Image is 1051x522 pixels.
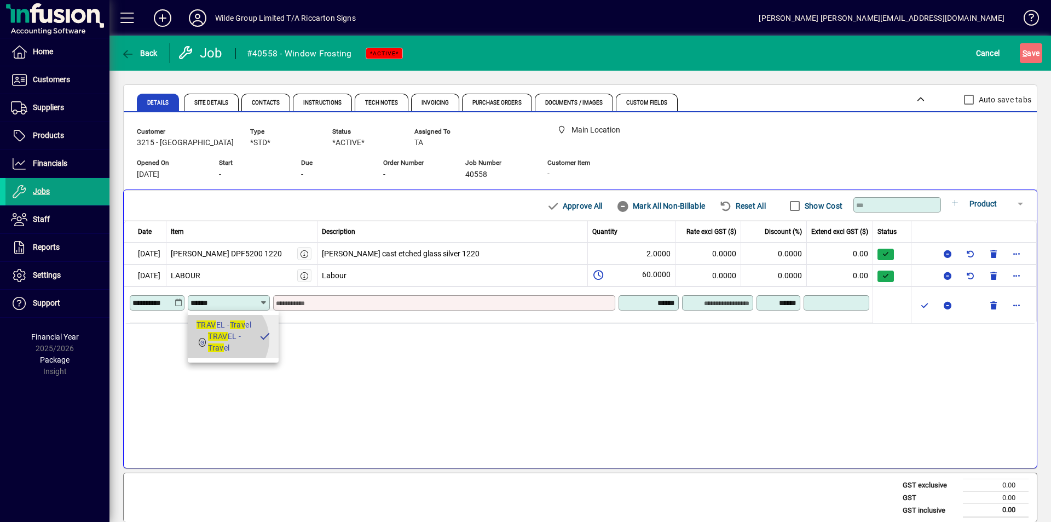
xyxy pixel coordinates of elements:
span: Customer [137,128,234,135]
span: Settings [33,271,61,279]
span: Assigned To [414,128,480,135]
span: Cancel [976,44,1000,62]
button: Add [145,8,180,28]
span: Mark All Non-Billable [616,197,705,215]
a: Home [5,38,109,66]
a: Knowledge Base [1015,2,1037,38]
span: Main Location [571,124,620,136]
span: S [1023,49,1027,58]
span: Instructions [303,100,342,106]
span: Rate excl GST ($) [686,227,736,237]
span: Main Location [553,123,625,137]
span: Item [171,227,184,237]
span: 2.0000 [646,248,671,260]
span: 60.0000 [642,269,671,282]
div: #40558 - Window Frosting [247,45,352,62]
button: Mark All Non-Billable [612,196,709,216]
span: Date [138,227,152,237]
button: Cancel [973,43,1003,63]
span: Documents / Images [545,100,603,106]
button: Reset All [715,196,770,216]
button: More options [1008,267,1025,284]
span: Discount (%) [765,227,802,237]
td: GST [897,491,963,504]
span: Extend excl GST ($) [811,227,868,237]
span: Quantity [592,227,617,237]
a: Settings [5,262,109,289]
span: Package [40,355,70,364]
span: Customer Item [547,159,614,167]
span: Reports [33,243,60,251]
span: Customers [33,75,70,84]
button: Save [1020,43,1042,63]
span: - [547,170,550,179]
div: Wilde Group Limited T/A Riccarton Signs [215,9,356,27]
button: More options [1008,296,1025,314]
button: More options [1008,245,1025,262]
span: Reset All [719,197,766,215]
span: Details [147,100,169,106]
td: 0.0000 [675,265,741,286]
span: Job Number [465,159,531,167]
button: Profile [180,8,215,28]
span: Custom Fields [626,100,667,106]
span: Type [250,128,316,135]
span: Opened On [137,159,203,167]
td: 0.0000 [741,243,807,265]
button: Back [118,43,160,63]
span: Financials [33,159,67,168]
span: Support [33,299,60,307]
td: 0.00 [807,243,873,265]
span: Contacts [252,100,280,106]
span: Staff [33,215,50,223]
span: Back [121,49,158,58]
td: 0.0000 [741,265,807,286]
button: Approve All [542,196,607,216]
td: 0.00 [963,491,1029,504]
span: Site Details [194,100,228,106]
a: Suppliers [5,94,109,122]
label: Auto save tabs [977,94,1032,105]
td: 0.00 [807,265,873,286]
div: [PERSON_NAME] DPF5200 1220 [171,248,282,260]
span: Approve All [546,197,602,215]
span: Start [219,159,285,167]
td: [DATE] [124,243,166,265]
span: Status [877,227,897,237]
a: Staff [5,206,109,233]
span: [DATE] [137,170,159,179]
span: Tech Notes [365,100,398,106]
a: Customers [5,66,109,94]
span: - [219,170,221,179]
a: Products [5,122,109,150]
td: [PERSON_NAME] cast etched glass silver 1220 [317,243,588,265]
span: Order Number [383,159,449,167]
span: 3215 - [GEOGRAPHIC_DATA] [137,139,234,147]
a: Financials [5,150,109,177]
label: Show Cost [802,200,842,211]
span: Home [33,47,53,56]
span: Purchase Orders [472,100,522,106]
td: [DATE] [124,265,166,286]
span: 40558 [465,170,487,179]
span: Jobs [33,187,50,196]
div: Job [178,44,224,62]
span: Products [33,131,64,140]
div: LABOUR [171,270,200,282]
span: Financial Year [31,332,79,341]
div: [PERSON_NAME] [PERSON_NAME][EMAIL_ADDRESS][DOMAIN_NAME] [759,9,1004,27]
span: Description [322,227,355,237]
span: - [383,170,385,179]
a: Support [5,290,109,317]
span: Status [332,128,398,135]
span: Invoicing [421,100,449,106]
td: 0.00 [963,479,1029,492]
td: GST exclusive [897,479,963,492]
td: GST inclusive [897,504,963,517]
span: - [301,170,303,179]
td: Labour [317,265,588,286]
span: Suppliers [33,103,64,112]
td: 0.0000 [675,243,741,265]
span: TA [414,139,423,147]
span: ave [1023,44,1040,62]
